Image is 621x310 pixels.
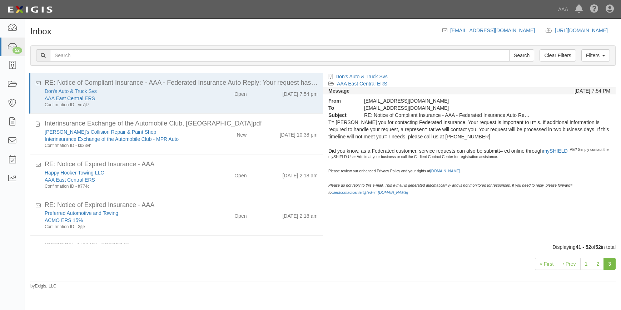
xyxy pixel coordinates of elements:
div: ALEX GOMEZ, 70860045 [45,241,318,250]
a: AAA East Central ERS [45,95,95,101]
div: Cesare's Collision Repair & Paint Shop [45,128,199,136]
strong: Subject [323,112,359,119]
a: Exigis, LLC [35,284,56,289]
div: RE: Notice of Compliant Insurance - AAA - Federated Insurance Auto Reply: Your request has been r... [45,78,318,88]
a: [URL][DOMAIN_NAME] [555,28,616,33]
a: AAA East Central ERS [45,177,95,183]
img: logo-5460c22ac91f19d4615b14bd174203de0afe785f0fc80cf4dbbc73dc1793850b.png [5,3,55,16]
div: RE: Notice of Compliant Insurance - AAA - Federated Insurance Auto Reply: Your request has been r... [359,112,537,119]
div: New [237,128,247,138]
a: Don's Auto & Truck Svs [45,88,97,94]
div: RE: Notice of Expired Insurance - AAA [45,201,318,210]
a: Clear Filters [540,49,576,61]
a: [PERSON_NAME]'s Collision Repair & Paint Shop [45,129,156,135]
div: Confirmation ID - 3jfjkj [45,224,199,230]
a: [EMAIL_ADDRESS][DOMAIN_NAME] [450,28,535,33]
div: Open [234,169,247,179]
div: [DATE] 2:18 am [282,210,318,220]
a: [DOMAIN_NAME] [430,169,460,173]
div: 52 [13,47,22,54]
div: Interinsurance Exchange of the Automobile Club, PO Box 947, Murrieta, CA, 92564.pdf [45,119,318,128]
i: Help Center - Complianz [590,5,598,14]
input: Search [50,49,510,61]
a: clientcontactcenter@fedin= [DOMAIN_NAME] [332,190,408,195]
a: Filters [581,49,610,61]
a: Don's Auto & Truck Svs [336,74,388,79]
div: Open [234,88,247,98]
div: Confirmation ID - kk33vh [45,143,199,149]
div: agreement-3379rr@ace.complianz.com [359,104,537,112]
i: Please do not reply to this e-mail. This e-mail is generated automatical= ly and is not monitored... [328,183,572,195]
div: Open [234,210,247,220]
a: AAA [555,2,572,16]
strong: Message [328,88,349,94]
input: Search [509,49,534,61]
div: [EMAIL_ADDRESS][DOMAIN_NAME] [359,97,537,104]
strong: To [323,104,359,112]
div: RE: Notice of Expired Insurance - AAA [45,160,318,169]
a: ‹ Prev [558,258,580,270]
div: Confirmation ID - vn7jt7 [45,102,199,108]
a: 3 [603,258,616,270]
b: 41 - 52 [576,244,591,250]
div: [DATE] 2:18 am [282,169,318,179]
div: Interinsurance Exchange of the Automobile Club - MPR Auto [45,136,199,143]
b: 52 [595,244,601,250]
a: AAA East Central ERS [337,81,387,87]
a: Happy Hooker Towing LLC [45,170,104,176]
h1: Inbox [30,27,51,36]
a: Interinsurance Exchange of the Automobile Club - MPR Auto [45,136,179,142]
div: [DATE] 10:38 pm [280,128,318,138]
a: mySHIELD [543,148,567,154]
div: Displaying of in total [25,243,621,251]
a: Preferred Automotive and Towing [45,210,118,216]
small: by [30,283,56,289]
div: Confirmation ID - ft774c [45,183,199,190]
p: T= [PERSON_NAME] you for contacting Federated Insurance. Your request is important to u= s. If ad... [328,119,610,197]
a: 2 [592,258,604,270]
a: ACMO ERS 15% [45,217,83,223]
sup: =AE? Simply contact the mySHIELD User Admin at your business or call the C= lient Contact Center ... [328,147,608,195]
a: 1 [580,258,592,270]
a: « First [535,258,558,270]
div: Lore i-dolo sitamet con adi elitseddoei tem incididuntut lab etdol mag ali = enimadmin ven qu nos... [323,119,616,199]
strong: From [323,97,359,104]
div: [DATE] 7:54 PM [575,87,610,94]
div: [DATE] 7:54 pm [282,88,318,98]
